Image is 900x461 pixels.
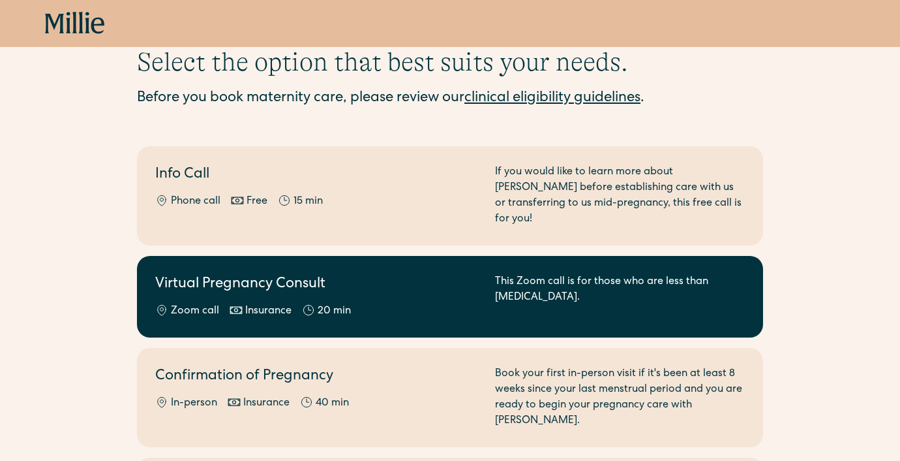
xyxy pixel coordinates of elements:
[318,304,351,319] div: 20 min
[171,194,220,210] div: Phone call
[495,165,745,227] div: If you would like to learn more about [PERSON_NAME] before establishing care with us or transferr...
[137,88,763,110] div: Before you book maternity care, please review our .
[245,304,292,319] div: Insurance
[293,194,323,210] div: 15 min
[495,366,745,429] div: Book your first in-person visit if it's been at least 8 weeks since your last menstrual period an...
[137,256,763,338] a: Virtual Pregnancy ConsultZoom callInsurance20 minThis Zoom call is for those who are less than [M...
[247,194,267,210] div: Free
[464,91,640,106] a: clinical eligibility guidelines
[155,165,479,186] h2: Info Call
[243,396,290,411] div: Insurance
[155,274,479,296] h2: Virtual Pregnancy Consult
[171,396,217,411] div: In-person
[316,396,349,411] div: 40 min
[137,146,763,246] a: Info CallPhone callFree15 minIf you would like to learn more about [PERSON_NAME] before establish...
[155,366,479,388] h2: Confirmation of Pregnancy
[137,46,763,78] h1: Select the option that best suits your needs.
[137,348,763,447] a: Confirmation of PregnancyIn-personInsurance40 minBook your first in-person visit if it's been at ...
[495,274,745,319] div: This Zoom call is for those who are less than [MEDICAL_DATA].
[171,304,219,319] div: Zoom call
